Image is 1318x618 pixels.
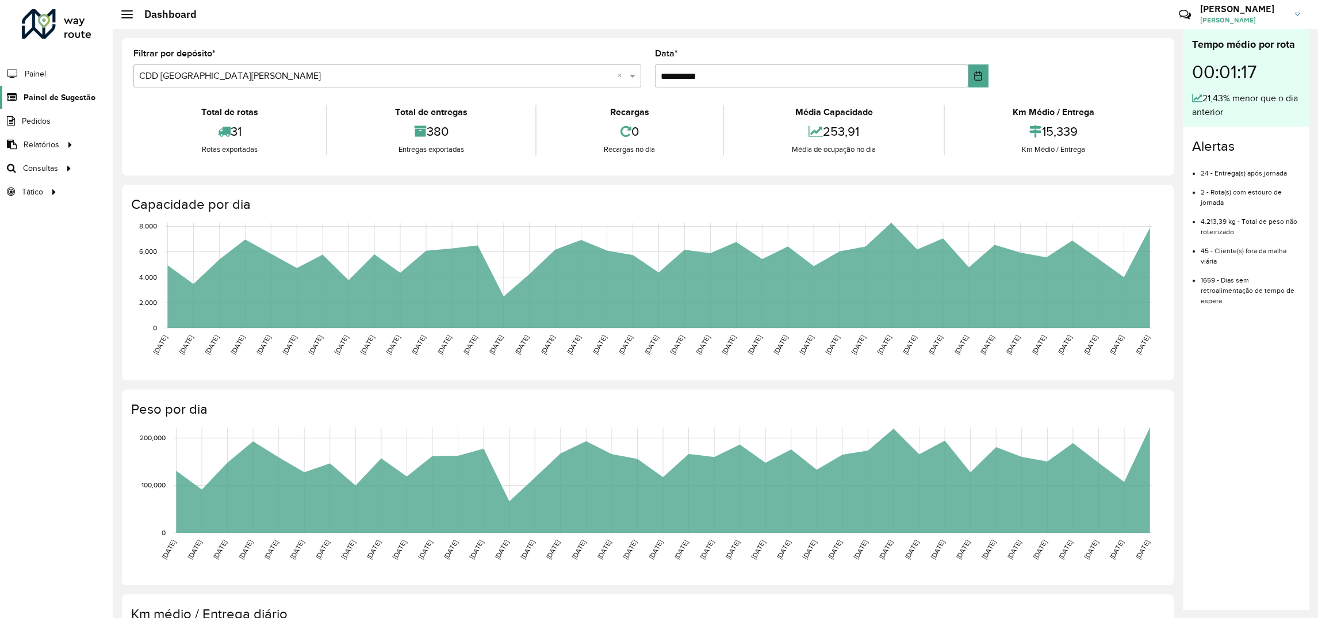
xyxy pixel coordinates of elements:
text: [DATE] [617,334,634,356]
text: [DATE] [160,539,177,560]
div: Entregas exportadas [330,144,532,155]
text: [DATE] [876,334,892,356]
text: [DATE] [801,539,818,560]
text: [DATE] [1134,334,1151,356]
text: [DATE] [488,334,504,356]
text: [DATE] [591,334,608,356]
text: [DATE] [596,539,612,560]
text: [DATE] [724,539,741,560]
div: 0 [539,119,721,144]
text: [DATE] [384,334,401,356]
text: [DATE] [359,334,376,356]
div: 15,339 [948,119,1159,144]
span: Pedidos [22,115,51,127]
div: 380 [330,119,532,144]
text: [DATE] [152,334,168,356]
text: [DATE] [622,539,638,560]
li: 45 - Cliente(s) fora da malha viária [1201,237,1300,266]
div: Total de entregas [330,105,532,119]
text: [DATE] [204,334,220,356]
li: 2 - Rota(s) com estouro de jornada [1201,178,1300,208]
div: Total de rotas [136,105,323,119]
text: [DATE] [493,539,510,560]
text: [DATE] [927,334,944,356]
text: [DATE] [340,539,357,560]
div: Média Capacidade [727,105,941,119]
text: [DATE] [1108,334,1125,356]
text: [DATE] [255,334,272,356]
text: [DATE] [365,539,382,560]
text: [DATE] [1108,539,1125,560]
text: [DATE] [1056,334,1073,356]
text: 0 [162,529,166,536]
text: 8,000 [139,223,157,230]
text: [DATE] [1134,539,1151,560]
div: Km Médio / Entrega [948,144,1159,155]
text: [DATE] [514,334,530,356]
text: [DATE] [721,334,737,356]
text: [DATE] [850,334,867,356]
span: Painel [25,68,46,80]
text: [DATE] [750,539,767,560]
text: [DATE] [442,539,459,560]
text: [DATE] [237,539,254,560]
text: [DATE] [1032,539,1048,560]
text: [DATE] [878,539,894,560]
a: Contato Rápido [1173,2,1197,27]
text: [DATE] [1005,334,1021,356]
text: [DATE] [826,539,843,560]
text: [DATE] [289,539,305,560]
text: [DATE] [410,334,427,356]
div: Tempo médio por rota [1192,37,1300,52]
h2: Dashboard [133,8,197,21]
text: [DATE] [545,539,561,560]
text: [DATE] [695,334,711,356]
text: [DATE] [903,539,920,560]
button: Choose Date [968,64,988,87]
text: [DATE] [955,539,971,560]
label: Filtrar por depósito [133,47,216,60]
text: [DATE] [1083,539,1099,560]
text: [DATE] [539,334,556,356]
h4: Peso por dia [131,401,1162,418]
text: [DATE] [436,334,453,356]
div: 31 [136,119,323,144]
text: [DATE] [519,539,536,560]
text: 4,000 [139,273,157,281]
text: [DATE] [570,539,587,560]
div: Média de ocupação no dia [727,144,941,155]
li: 24 - Entrega(s) após jornada [1201,159,1300,178]
text: 0 [153,324,157,331]
text: [DATE] [824,334,841,356]
text: [DATE] [178,334,194,356]
text: [DATE] [229,334,246,356]
text: [DATE] [416,539,433,560]
text: [DATE] [307,334,324,356]
text: [DATE] [852,539,869,560]
span: Tático [22,186,43,198]
text: [DATE] [263,539,279,560]
text: [DATE] [929,539,946,560]
h4: Capacidade por dia [131,196,1162,213]
text: [DATE] [673,539,689,560]
text: [DATE] [669,334,685,356]
span: Consultas [23,162,58,174]
li: 1659 - Dias sem retroalimentação de tempo de espera [1201,266,1300,306]
text: [DATE] [186,539,202,560]
text: [DATE] [1006,539,1022,560]
text: [DATE] [979,334,995,356]
text: 100,000 [141,482,166,489]
text: [DATE] [1057,539,1074,560]
div: 00:01:17 [1192,52,1300,91]
label: Data [655,47,678,60]
text: [DATE] [333,334,350,356]
div: Rotas exportadas [136,144,323,155]
span: Painel de Sugestão [24,91,95,104]
text: [DATE] [462,334,478,356]
text: [DATE] [391,539,408,560]
text: [DATE] [647,539,664,560]
text: 200,000 [140,434,166,441]
text: [DATE] [746,334,763,356]
span: Clear all [617,69,627,83]
text: [DATE] [643,334,660,356]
